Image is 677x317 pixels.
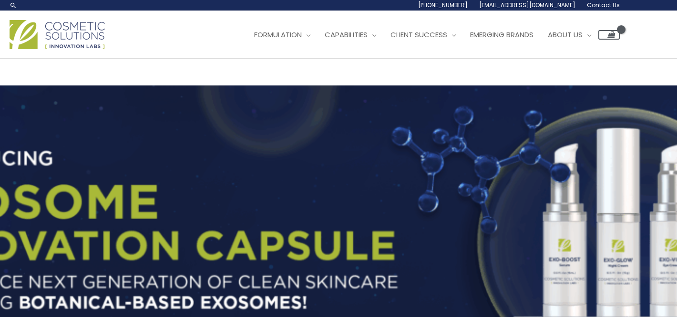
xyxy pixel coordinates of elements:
span: About Us [548,30,583,40]
span: Formulation [254,30,302,40]
a: Search icon link [10,1,17,9]
span: Emerging Brands [470,30,533,40]
a: Emerging Brands [463,21,541,49]
span: Capabilities [325,30,368,40]
nav: Site Navigation [240,21,620,49]
a: Formulation [247,21,318,49]
a: About Us [541,21,598,49]
a: View Shopping Cart, empty [598,30,620,40]
span: Contact Us [587,1,620,9]
span: Client Success [390,30,447,40]
span: [EMAIL_ADDRESS][DOMAIN_NAME] [479,1,575,9]
span: [PHONE_NUMBER] [418,1,468,9]
img: Cosmetic Solutions Logo [10,20,105,49]
a: Capabilities [318,21,383,49]
a: Client Success [383,21,463,49]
